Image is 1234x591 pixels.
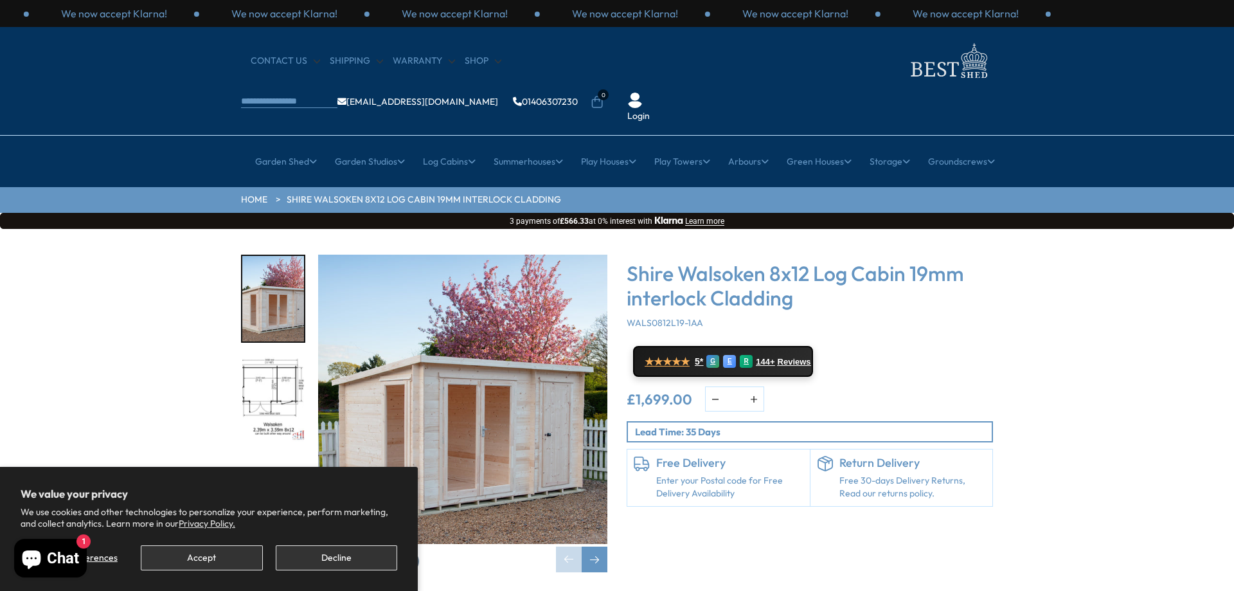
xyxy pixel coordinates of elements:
[572,6,678,21] p: We now accept Klarna!
[598,89,609,100] span: 0
[393,55,455,68] a: Warranty
[627,392,692,406] ins: £1,699.00
[656,475,803,500] a: Enter your Postal code for Free Delivery Availability
[242,357,304,442] img: Walsoken8x1219mmPLAN_7ec09b4d-67a6-459b-b6c7-65eff36dcf9d_200x200.jpg
[199,6,370,21] div: 2 / 3
[706,355,719,368] div: G
[710,6,881,21] div: 2 / 3
[287,194,561,206] a: Shire Walsoken 8x12 Log Cabin 19mm interlock Cladding
[513,97,578,106] a: 01406307230
[556,547,582,572] div: Previous slide
[241,456,305,544] div: 3 / 8
[654,145,710,177] a: Play Towers
[330,55,383,68] a: Shipping
[370,6,540,21] div: 3 / 3
[645,356,690,368] span: ★★★★★
[742,6,848,21] p: We now accept Klarna!
[335,145,405,177] a: Garden Studios
[756,357,774,367] span: 144+
[465,55,501,68] a: Shop
[728,145,769,177] a: Arbours
[656,456,803,470] h6: Free Delivery
[241,194,267,206] a: HOME
[903,40,993,82] img: logo
[21,487,397,500] h2: We value your privacy
[582,547,607,572] div: Next slide
[494,145,563,177] a: Summerhouses
[318,255,607,572] div: 1 / 8
[778,357,811,367] span: Reviews
[928,145,995,177] a: Groundscrews
[231,6,337,21] p: We now accept Klarna!
[839,456,987,470] h6: Return Delivery
[179,518,235,529] a: Privacy Policy.
[402,6,508,21] p: We now accept Klarna!
[627,110,650,123] a: Login
[10,539,91,581] inbox-online-store-chat: Shopify online store chat
[627,93,643,108] img: User Icon
[241,356,305,444] div: 2 / 8
[627,317,703,329] span: WALS0812L19-1AA
[591,96,604,109] a: 0
[627,261,993,311] h3: Shire Walsoken 8x12 Log Cabin 19mm interlock Cladding
[723,355,736,368] div: E
[255,145,317,177] a: Garden Shed
[839,475,987,500] p: Free 30-days Delivery Returns, Read our returns policy.
[633,346,813,377] a: ★★★★★ 5* G E R 144+ Reviews
[913,6,1019,21] p: We now accept Klarna!
[787,145,852,177] a: Green Houses
[276,545,397,570] button: Decline
[423,145,476,177] a: Log Cabins
[318,255,607,544] img: Shire Walsoken 8x12 Log Cabin 19mm interlock Cladding - Best Shed
[61,6,167,21] p: We now accept Klarna!
[141,545,262,570] button: Accept
[635,425,992,439] p: Lead Time: 35 Days
[581,145,636,177] a: Play Houses
[870,145,910,177] a: Storage
[881,6,1051,21] div: 3 / 3
[740,355,753,368] div: R
[540,6,710,21] div: 1 / 3
[242,256,304,341] img: Walsoken8x1219mmWALS0812L19-1AA_ed2fe48e-50ba-4847-bba7-c3b08938bfd1_200x200.jpg
[21,506,397,529] p: We use cookies and other technologies to personalize your experience, perform marketing, and coll...
[242,457,304,543] img: Walsoken8x1219mmElevationsize_b58eb077-00e0-428b-8636-f1202c4b95f8_200x200.jpg
[337,97,498,106] a: [EMAIL_ADDRESS][DOMAIN_NAME]
[29,6,199,21] div: 1 / 3
[241,255,305,343] div: 1 / 8
[251,55,320,68] a: CONTACT US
